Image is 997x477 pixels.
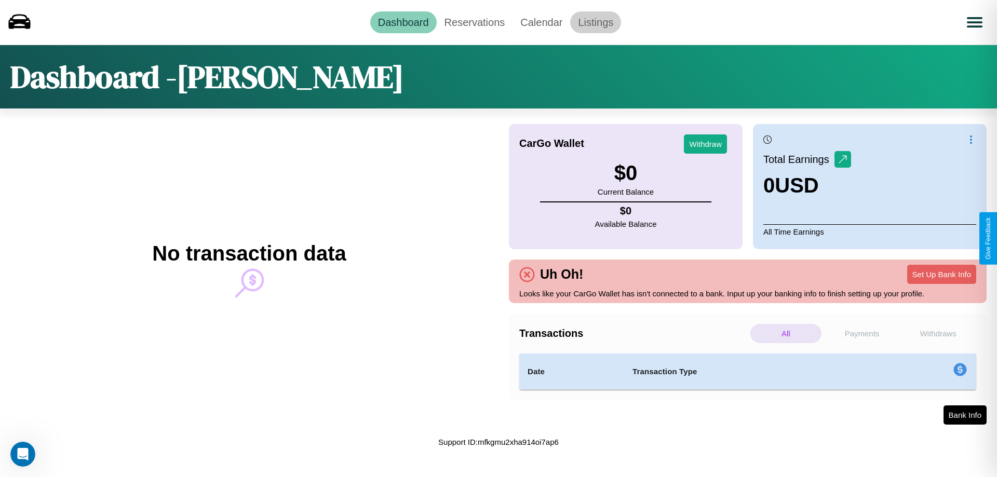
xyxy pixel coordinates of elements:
button: Bank Info [944,405,987,425]
table: simple table [519,353,976,390]
h4: $ 0 [595,205,657,217]
p: Support ID: mfkgmu2xha914oi7ap6 [438,435,559,449]
h3: 0 USD [763,174,851,197]
h4: Uh Oh! [535,267,588,282]
a: Listings [570,11,621,33]
h4: CarGo Wallet [519,138,584,149]
button: Open menu [960,8,989,37]
p: Withdraws [902,324,974,343]
p: All [750,324,821,343]
h1: Dashboard - [PERSON_NAME] [10,56,404,98]
a: Dashboard [370,11,437,33]
p: Current Balance [598,185,654,199]
iframe: Intercom live chat [10,442,35,467]
h2: No transaction data [152,242,346,265]
p: Total Earnings [763,150,834,169]
div: Give Feedback [985,217,992,260]
h4: Transaction Type [632,365,868,378]
button: Withdraw [684,134,727,154]
h4: Date [528,365,616,378]
h3: $ 0 [598,161,654,185]
p: Payments [827,324,898,343]
p: Available Balance [595,217,657,231]
button: Set Up Bank Info [907,265,976,284]
a: Calendar [513,11,570,33]
a: Reservations [437,11,513,33]
p: All Time Earnings [763,224,976,239]
p: Looks like your CarGo Wallet has isn't connected to a bank. Input up your banking info to finish ... [519,287,976,301]
h4: Transactions [519,328,748,339]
